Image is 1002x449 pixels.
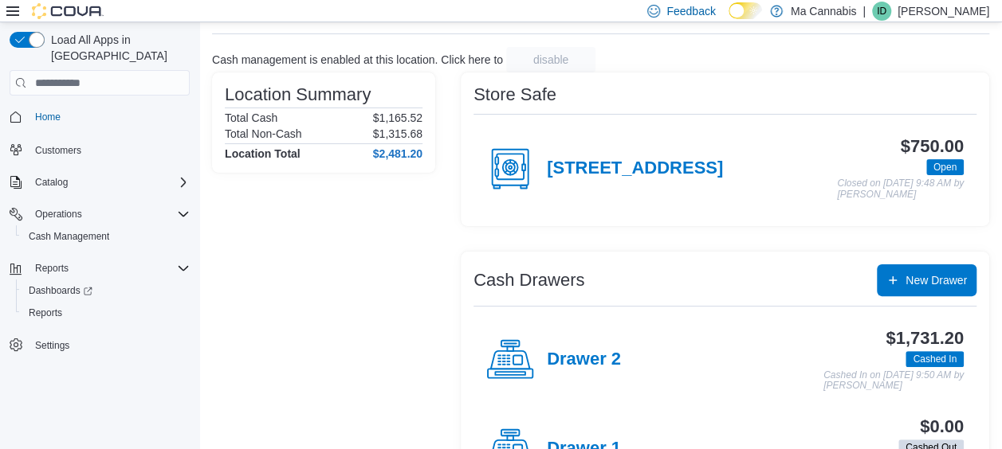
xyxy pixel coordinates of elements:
span: Operations [35,208,82,221]
span: Operations [29,205,190,224]
p: Closed on [DATE] 9:48 AM by [PERSON_NAME] [837,178,964,200]
h4: [STREET_ADDRESS] [547,158,723,179]
h4: $2,481.20 [373,147,422,160]
span: Dashboards [22,281,190,300]
span: Load All Apps in [GEOGRAPHIC_DATA] [45,32,190,64]
a: Customers [29,141,88,160]
h4: Drawer 2 [547,349,621,370]
span: Catalog [29,173,190,192]
button: Cash Management [16,225,196,248]
a: Reports [22,303,69,322]
div: Isis Doyle [872,2,891,21]
span: Cashed In [913,352,957,366]
span: New Drawer [906,272,967,288]
a: Cash Management [22,227,116,246]
p: [PERSON_NAME] [898,2,989,21]
span: Cash Management [22,227,190,246]
span: Dashboards [29,284,92,297]
a: Dashboards [22,281,99,300]
button: Operations [29,205,88,224]
button: Reports [29,259,75,278]
a: Dashboards [16,279,196,302]
h3: Location Summary [225,85,371,104]
span: Reports [35,262,69,275]
button: Settings [3,334,196,357]
button: Operations [3,203,196,225]
h3: Cash Drawers [473,271,584,290]
button: Home [3,105,196,128]
button: Customers [3,138,196,161]
span: Catalog [35,176,68,189]
button: Reports [16,302,196,324]
span: Customers [29,139,190,159]
span: Cashed In [906,351,964,367]
span: Cash Management [29,230,109,243]
p: $1,315.68 [373,127,422,140]
span: Home [35,111,61,123]
span: disable [533,52,568,68]
p: Cash management is enabled at this location. Click here to [212,53,503,66]
p: Ma Cannabis [791,2,857,21]
button: disable [506,47,595,72]
h6: Total Non-Cash [225,127,302,140]
span: Settings [35,339,69,352]
span: Open [933,160,957,174]
span: Dark Mode [729,19,729,20]
span: Customers [35,144,81,157]
button: New Drawer [877,264,976,296]
span: Feedback [666,3,715,19]
button: Catalog [3,171,196,193]
input: Dark Mode [729,2,762,19]
span: Home [29,107,190,127]
button: Reports [3,257,196,279]
a: Settings [29,336,76,355]
nav: Complex example [10,99,190,398]
span: Reports [29,306,62,319]
span: ID [877,2,886,21]
h6: Total Cash [225,111,277,124]
img: Cova [32,3,104,19]
h3: Store Safe [473,85,556,104]
span: Reports [29,259,190,278]
a: Home [29,107,67,127]
p: Cashed In on [DATE] 9:50 AM by [PERSON_NAME] [823,370,964,392]
h3: $1,731.20 [886,329,964,348]
p: $1,165.52 [373,111,422,124]
h3: $0.00 [920,417,964,436]
span: Open [926,159,964,175]
h4: Location Total [225,147,301,160]
span: Reports [22,303,190,322]
button: Catalog [29,173,74,192]
span: Settings [29,335,190,355]
p: | [863,2,866,21]
h3: $750.00 [901,137,964,156]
